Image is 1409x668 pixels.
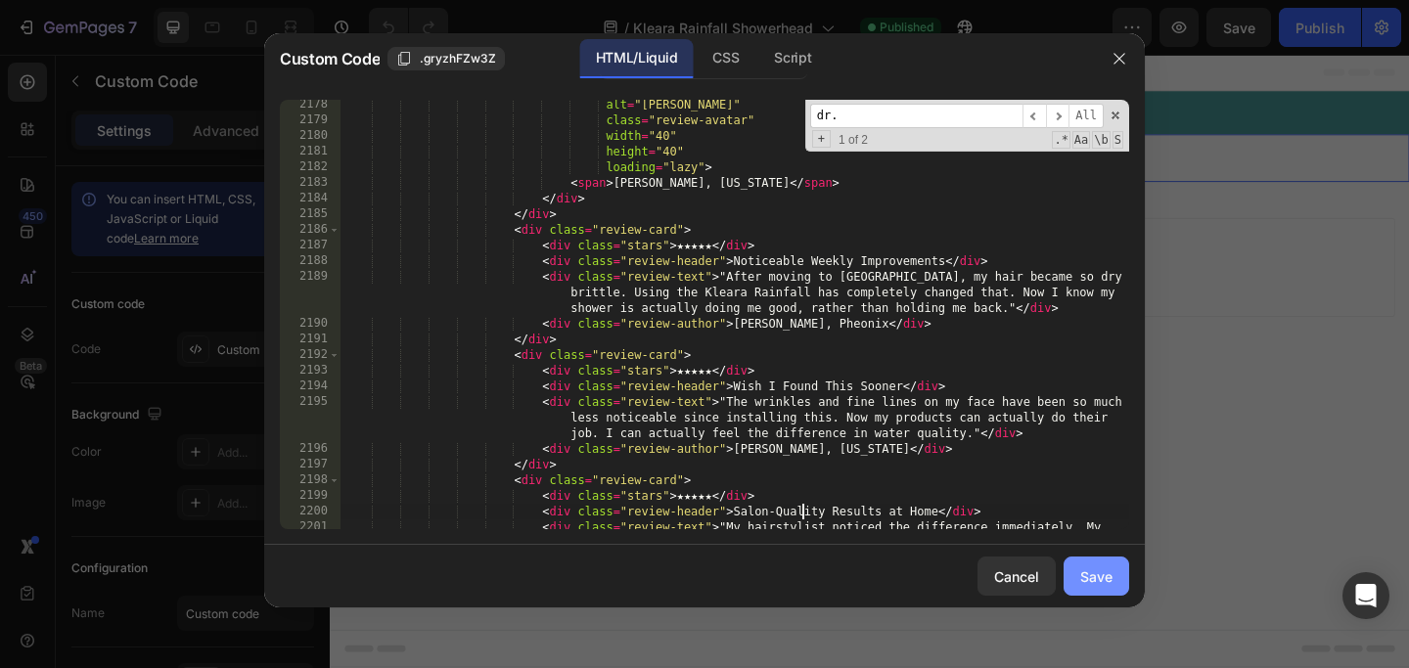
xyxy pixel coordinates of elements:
[280,488,341,504] div: 2199
[280,222,341,238] div: 2186
[387,47,505,70] button: .gryzhFZw3Z
[1072,131,1090,149] span: CaseSensitive Search
[1023,104,1046,128] span: ​
[659,235,804,252] span: then drag & drop elements
[280,144,341,159] div: 2181
[280,379,341,394] div: 2194
[280,519,341,566] div: 2201
[280,316,341,332] div: 2190
[977,557,1056,596] button: Cancel
[812,130,831,148] span: Toggle Replace mode
[831,132,876,148] span: 1 of 2
[994,566,1039,587] div: Cancel
[580,39,693,78] div: HTML/Liquid
[810,104,1023,128] input: Search for
[1113,131,1123,149] span: Search In Selection
[1052,131,1069,149] span: RegExp Search
[280,238,341,253] div: 2187
[280,394,341,441] div: 2195
[280,128,341,144] div: 2180
[280,112,341,128] div: 2179
[280,457,341,472] div: 2197
[280,504,341,519] div: 2200
[280,472,341,488] div: 2198
[280,206,341,222] div: 2185
[547,52,627,75] img: gempages_572648250075514080-8ea4b3ff-534e-4bf1-aacb-3e87d1995409.png
[280,269,341,316] div: 2189
[1068,104,1104,128] span: Alt-Enter
[280,159,341,175] div: 2182
[280,191,341,206] div: 2184
[1080,566,1113,587] div: Save
[1092,131,1110,149] span: Whole Word Search
[24,60,108,77] div: Custom Code
[758,39,827,78] div: Script
[673,210,793,231] div: Add blank section
[280,97,341,112] div: 2178
[530,210,633,231] div: Generate layout
[377,210,495,231] div: Choose templates
[280,332,341,347] div: 2191
[1064,557,1129,596] button: Save
[280,347,341,363] div: 2192
[280,253,341,269] div: 2188
[541,167,634,188] span: Add section
[280,441,341,457] div: 2196
[280,47,380,70] span: Custom Code
[280,175,341,191] div: 2183
[367,235,501,252] span: inspired by CRO experts
[280,363,341,379] div: 2193
[1046,104,1069,128] span: ​
[1342,572,1389,619] div: Open Intercom Messenger
[420,50,496,67] span: .gryzhFZw3Z
[697,39,754,78] div: CSS
[527,235,632,252] span: from URL or image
